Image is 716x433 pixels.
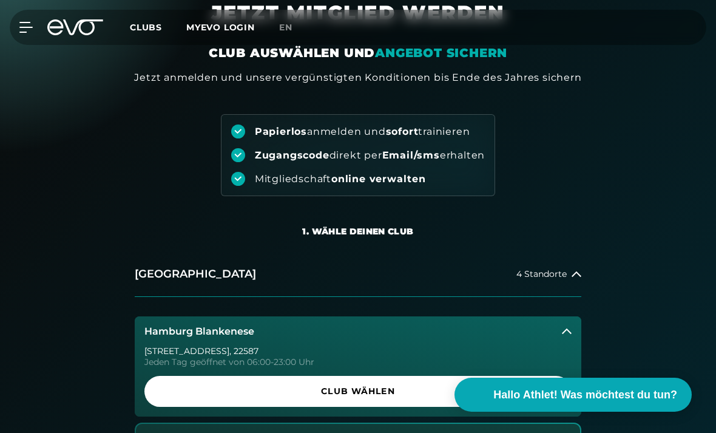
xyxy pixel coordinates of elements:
h3: Hamburg Blankenese [144,326,254,337]
a: en [279,21,307,35]
div: Jeden Tag geöffnet von 06:00-23:00 Uhr [144,358,572,366]
span: Hallo Athlet! Was möchtest du tun? [493,387,677,403]
a: MYEVO LOGIN [186,22,255,33]
span: 4 Standorte [516,270,567,279]
strong: online verwalten [331,173,426,185]
div: anmelden und trainieren [255,125,470,138]
div: direkt per erhalten [255,149,485,162]
span: Clubs [130,22,162,33]
strong: sofort [386,126,419,137]
strong: Zugangscode [255,149,329,161]
button: [GEOGRAPHIC_DATA]4 Standorte [135,252,581,297]
button: Hallo Athlet! Was möchtest du tun? [454,378,692,412]
div: Mitgliedschaft [255,172,426,186]
div: [STREET_ADDRESS] , 22587 [144,347,572,355]
a: Clubs [130,21,186,33]
a: Club wählen [144,376,572,407]
button: Hamburg Blankenese [135,316,581,347]
span: Club wählen [159,385,557,398]
h2: [GEOGRAPHIC_DATA] [135,267,256,282]
strong: Email/sms [382,149,440,161]
div: 1. Wähle deinen Club [302,225,413,237]
span: en [279,22,292,33]
strong: Papierlos [255,126,307,137]
div: Jetzt anmelden und unsere vergünstigten Konditionen bis Ende des Jahres sichern [134,70,581,85]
